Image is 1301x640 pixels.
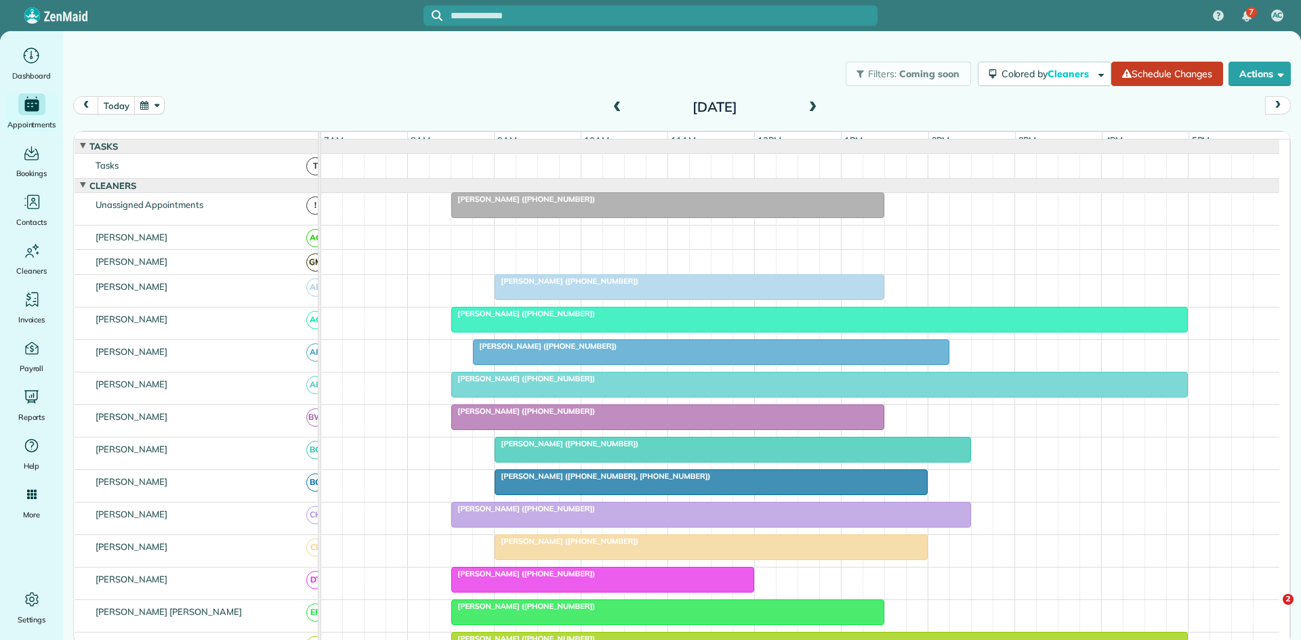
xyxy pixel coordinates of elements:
span: [PERSON_NAME] [93,314,171,324]
a: Invoices [5,289,58,326]
span: Help [24,459,40,473]
span: Colored by [1001,68,1094,80]
span: 3pm [1016,135,1039,146]
button: Focus search [424,10,442,21]
span: AC [306,311,325,329]
span: Filters: [868,68,896,80]
a: Appointments [5,93,58,131]
span: 9am [495,135,520,146]
a: Schedule Changes [1111,62,1223,86]
span: More [23,508,40,521]
span: BW [306,408,325,427]
a: Bookings [5,142,58,180]
span: EP [306,603,325,622]
div: 7 unread notifications [1233,1,1261,31]
span: [PERSON_NAME] ([PHONE_NUMBER]) [451,569,596,578]
button: Colored byCleaners [978,62,1111,86]
a: Payroll [5,337,58,375]
span: [PERSON_NAME] ([PHONE_NUMBER]) [451,309,596,318]
span: [PERSON_NAME] [93,476,171,487]
span: Tasks [87,141,121,152]
span: [PERSON_NAME] [93,541,171,552]
span: Cleaners [16,264,47,278]
span: AC [1273,10,1283,21]
span: Payroll [20,362,44,375]
span: 5pm [1189,135,1213,146]
span: [PERSON_NAME] [93,346,171,357]
span: 2 [1283,594,1294,605]
span: GM [306,253,325,272]
span: Appointments [7,118,56,131]
span: [PERSON_NAME] [93,444,171,454]
iframe: Intercom live chat [1255,594,1287,626]
span: [PERSON_NAME] ([PHONE_NUMBER]) [451,601,596,611]
a: Reports [5,386,58,424]
span: [PERSON_NAME] [93,411,171,422]
span: Settings [18,613,46,626]
button: next [1265,96,1291,114]
a: Settings [5,589,58,626]
span: Unassigned Appointments [93,199,206,210]
span: BC [306,441,325,459]
span: Cleaners [87,180,139,191]
svg: Focus search [432,10,442,21]
span: 7 [1249,7,1254,18]
span: [PERSON_NAME] [PERSON_NAME] [93,606,245,617]
h2: [DATE] [630,100,800,114]
span: [PERSON_NAME] ([PHONE_NUMBER], [PHONE_NUMBER]) [494,471,711,481]
a: Dashboard [5,45,58,83]
button: today [98,96,135,114]
span: BG [306,473,325,492]
span: AC [306,229,325,247]
span: AF [306,343,325,362]
span: [PERSON_NAME] ([PHONE_NUMBER]) [494,276,639,286]
span: ! [306,196,325,215]
span: [PERSON_NAME] [93,256,171,267]
span: 12pm [755,135,784,146]
span: AF [306,376,325,394]
span: Cleaners [1048,68,1091,80]
span: 2pm [929,135,953,146]
span: 8am [408,135,433,146]
a: Cleaners [5,240,58,278]
span: [PERSON_NAME] ([PHONE_NUMBER]) [494,536,639,546]
span: Bookings [16,167,47,180]
span: [PERSON_NAME] [93,379,171,389]
span: Coming soon [899,68,960,80]
span: Invoices [18,313,45,326]
button: prev [73,96,99,114]
span: 1pm [842,135,865,146]
span: [PERSON_NAME] ([PHONE_NUMBER]) [494,439,639,448]
span: [PERSON_NAME] ([PHONE_NUMBER]) [451,504,596,513]
span: T [306,157,325,175]
span: 10am [581,135,612,146]
span: [PERSON_NAME] [93,232,171,242]
span: 11am [668,135,699,146]
span: 4pm [1102,135,1126,146]
span: CH [306,506,325,524]
span: Contacts [16,215,47,229]
button: Actions [1228,62,1291,86]
span: [PERSON_NAME] ([PHONE_NUMBER]) [451,406,596,416]
span: DT [306,571,325,589]
span: 7am [321,135,346,146]
span: [PERSON_NAME] [93,574,171,584]
span: Reports [18,410,45,424]
span: Tasks [93,160,121,171]
span: [PERSON_NAME] ([PHONE_NUMBER]) [451,374,596,383]
a: Help [5,435,58,473]
span: [PERSON_NAME] [93,509,171,519]
a: Contacts [5,191,58,229]
span: [PERSON_NAME] ([PHONE_NUMBER]) [472,341,617,351]
span: [PERSON_NAME] ([PHONE_NUMBER]) [451,194,596,204]
span: [PERSON_NAME] [93,281,171,292]
span: AB [306,278,325,297]
span: Dashboard [12,69,51,83]
span: CL [306,538,325,557]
